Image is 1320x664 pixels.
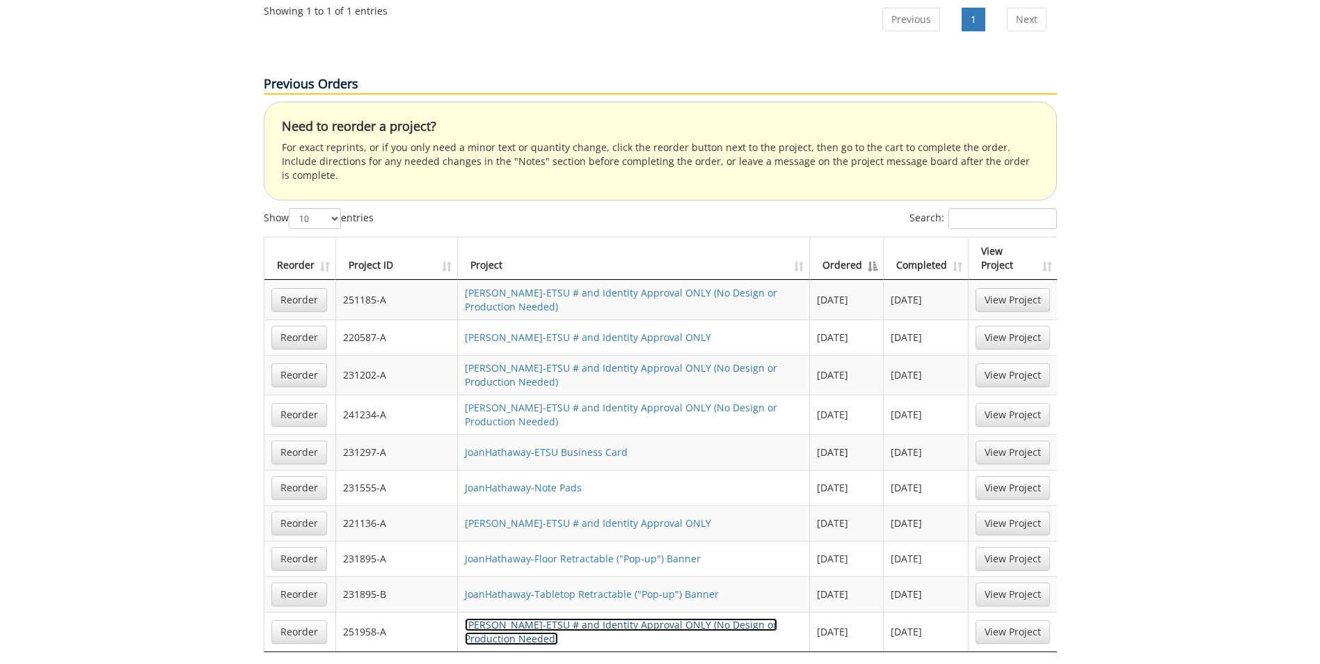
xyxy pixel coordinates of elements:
label: Search: [909,208,1057,229]
td: [DATE] [810,395,884,434]
a: Reorder [271,326,327,349]
a: View Project [976,326,1050,349]
td: [DATE] [884,319,969,355]
a: Reorder [271,620,327,644]
td: [DATE] [810,541,884,576]
td: 231297-A [336,434,459,470]
a: [PERSON_NAME]-ETSU # and Identity Approval ONLY [465,331,711,344]
a: 1 [962,8,985,31]
th: Ordered: activate to sort column descending [810,237,884,280]
a: Reorder [271,288,327,312]
a: [PERSON_NAME]-ETSU # and Identity Approval ONLY (No Design or Production Needed) [465,286,777,313]
td: 251958-A [336,612,459,651]
td: [DATE] [810,612,884,651]
td: 231202-A [336,355,459,395]
a: [PERSON_NAME]-ETSU # and Identity Approval ONLY (No Design or Production Needed) [465,401,777,428]
th: Reorder: activate to sort column ascending [264,237,336,280]
a: Reorder [271,583,327,606]
a: JoanHathaway-Floor Retractable ("Pop-up") Banner [465,552,701,565]
a: JoanHathaway-Tabletop Retractable ("Pop-up") Banner [465,587,719,601]
a: JoanHathaway-ETSU Business Card [465,445,628,459]
a: View Project [976,476,1050,500]
h4: Need to reorder a project? [282,120,1039,134]
td: [DATE] [810,280,884,319]
th: View Project: activate to sort column ascending [969,237,1057,280]
p: Previous Orders [264,75,1057,95]
td: [DATE] [810,319,884,355]
td: [DATE] [810,505,884,541]
a: [PERSON_NAME]-ETSU # and Identity Approval ONLY (No Design or Production Needed) [465,618,777,645]
td: [DATE] [884,470,969,505]
a: View Project [976,363,1050,387]
a: View Project [976,547,1050,571]
a: Reorder [271,363,327,387]
td: [DATE] [884,505,969,541]
a: View Project [976,512,1050,535]
td: 231555-A [336,470,459,505]
a: Reorder [271,512,327,535]
td: [DATE] [884,541,969,576]
a: JoanHathaway-Note Pads [465,481,582,494]
th: Completed: activate to sort column ascending [884,237,969,280]
a: Next [1007,8,1047,31]
a: [PERSON_NAME]-ETSU # and Identity Approval ONLY [465,516,711,530]
td: [DATE] [810,576,884,612]
td: [DATE] [810,355,884,395]
input: Search: [948,208,1057,229]
td: 231895-A [336,541,459,576]
a: View Project [976,288,1050,312]
a: Reorder [271,476,327,500]
a: View Project [976,583,1050,606]
a: Reorder [271,403,327,427]
th: Project ID: activate to sort column ascending [336,237,459,280]
th: Project: activate to sort column ascending [458,237,810,280]
td: 231895-B [336,576,459,612]
td: 221136-A [336,505,459,541]
td: 251185-A [336,280,459,319]
td: [DATE] [884,434,969,470]
a: View Project [976,620,1050,644]
p: For exact reprints, or if you only need a minor text or quantity change, click the reorder button... [282,141,1039,182]
td: [DATE] [810,434,884,470]
a: Reorder [271,441,327,464]
a: Previous [882,8,940,31]
td: 241234-A [336,395,459,434]
select: Showentries [289,208,341,229]
label: Show entries [264,208,374,229]
td: [DATE] [884,280,969,319]
td: [DATE] [884,612,969,651]
a: Reorder [271,547,327,571]
td: 220587-A [336,319,459,355]
td: [DATE] [884,576,969,612]
td: [DATE] [884,395,969,434]
td: [DATE] [884,355,969,395]
td: [DATE] [810,470,884,505]
a: View Project [976,403,1050,427]
a: View Project [976,441,1050,464]
a: [PERSON_NAME]-ETSU # and Identity Approval ONLY (No Design or Production Needed) [465,361,777,388]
